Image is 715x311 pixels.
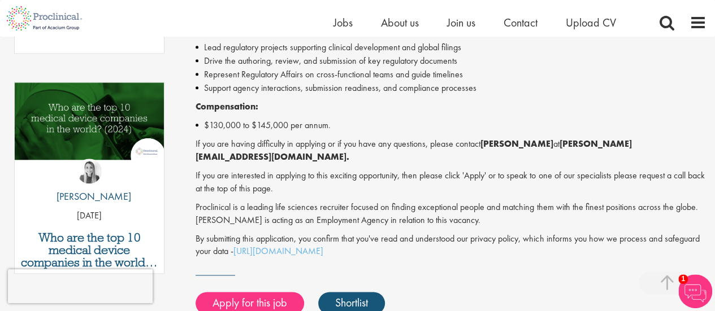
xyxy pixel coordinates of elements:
[20,231,158,269] a: Who are the top 10 medical device companies in the world in [DATE]?
[196,100,258,112] strong: Compensation:
[196,201,707,227] p: Proclinical is a leading life sciences recruiter focused on finding exceptional people and matchi...
[196,54,707,68] li: Drive the authoring, review, and submission of key regulatory documents
[196,169,707,195] p: If you are interested in applying to this exciting opportunity, then please click 'Apply' or to s...
[196,41,707,54] li: Lead regulatory projects supporting clinical development and global filings
[678,274,712,308] img: Chatbot
[15,82,164,160] img: Top 10 Medical Device Companies 2024
[196,138,631,163] strong: [PERSON_NAME][EMAIL_ADDRESS][DOMAIN_NAME].
[15,209,164,222] p: [DATE]
[77,159,102,183] img: Hannah Burke
[48,189,131,204] p: [PERSON_NAME]
[566,15,616,30] a: Upload CV
[381,15,419,30] a: About us
[15,82,164,182] a: Link to a post
[8,269,153,303] iframe: reCAPTCHA
[480,138,553,150] strong: [PERSON_NAME]
[678,274,688,284] span: 1
[447,15,475,30] a: Join us
[504,15,538,30] a: Contact
[196,119,707,132] li: $130,000 to $145,000 per annum.
[196,138,707,164] p: If you are having difficulty in applying or if you have any questions, please contact at
[233,245,323,257] a: [URL][DOMAIN_NAME]
[196,68,707,81] li: Represent Regulatory Affairs on cross-functional teams and guide timelines
[48,159,131,209] a: Hannah Burke [PERSON_NAME]
[333,15,353,30] a: Jobs
[196,233,707,259] p: By submitting this application, you confirm that you've read and understood our privacy policy, w...
[196,81,707,95] li: Support agency interactions, submission readiness, and compliance processes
